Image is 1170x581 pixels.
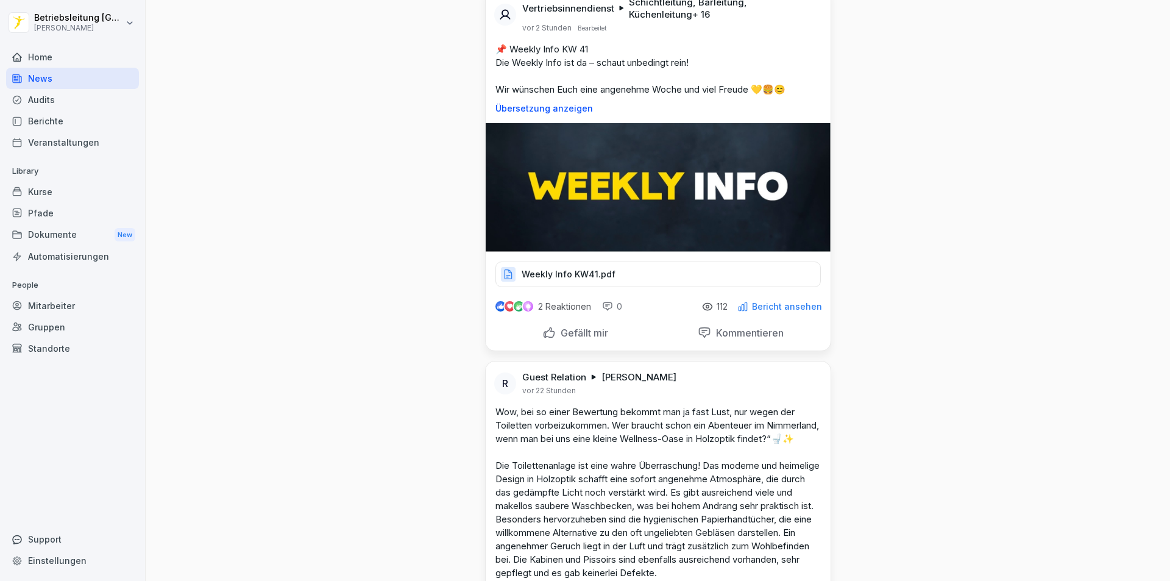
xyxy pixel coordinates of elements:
[495,302,505,312] img: like
[6,550,139,571] a: Einstellungen
[602,301,622,313] div: 0
[6,162,139,181] p: Library
[505,302,514,311] img: love
[522,386,576,396] p: vor 22 Stunden
[495,43,821,96] p: 📌 Weekly Info KW 41 Die Weekly Info ist da – schaut unbedingt rein! Wir wünschen Euch eine angene...
[6,132,139,153] a: Veranstaltungen
[6,295,139,316] a: Mitarbeiter
[495,405,821,580] p: Wow, bei so einer Bewertung bekommt man ja fast Lust, nur wegen der Toiletten vorbeizukommen. Wer...
[34,13,123,23] p: Betriebsleitung [GEOGRAPHIC_DATA]
[522,371,586,383] p: Guest Relation
[6,46,139,68] a: Home
[514,301,524,312] img: celebrate
[486,123,831,252] img: ugkezbsvwy9ed1jr783a3dfq.png
[522,2,614,15] p: Vertriebsinnendienst
[6,224,139,246] div: Dokumente
[578,23,606,33] p: Bearbeitet
[556,327,608,339] p: Gefällt mir
[6,68,139,89] a: News
[6,316,139,338] a: Gruppen
[522,268,615,280] p: Weekly Info KW41.pdf
[6,224,139,246] a: DokumenteNew
[522,23,572,33] p: vor 2 Stunden
[6,202,139,224] a: Pfade
[717,302,728,312] p: 112
[495,272,821,284] a: Weekly Info KW41.pdf
[495,104,821,113] p: Übersetzung anzeigen
[494,372,516,394] div: R
[115,228,135,242] div: New
[6,181,139,202] a: Kurse
[601,371,676,383] p: [PERSON_NAME]
[6,338,139,359] a: Standorte
[752,302,822,312] p: Bericht ansehen
[523,301,533,312] img: inspiring
[6,276,139,295] p: People
[6,529,139,550] div: Support
[711,327,784,339] p: Kommentieren
[6,110,139,132] a: Berichte
[6,246,139,267] a: Automatisierungen
[538,302,591,312] p: 2 Reaktionen
[34,24,123,32] p: [PERSON_NAME]
[6,89,139,110] a: Audits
